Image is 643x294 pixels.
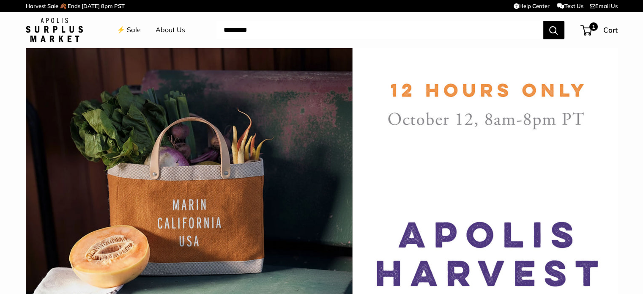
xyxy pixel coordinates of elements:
span: Cart [603,25,618,34]
a: About Us [156,24,185,36]
input: Search... [217,21,543,39]
a: Email Us [590,3,618,9]
span: 1 [589,22,597,31]
a: Help Center [514,3,550,9]
img: Apolis: Surplus Market [26,18,83,42]
a: 1 Cart [581,23,618,37]
a: Text Us [557,3,583,9]
button: Search [543,21,564,39]
a: ⚡️ Sale [117,24,141,36]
